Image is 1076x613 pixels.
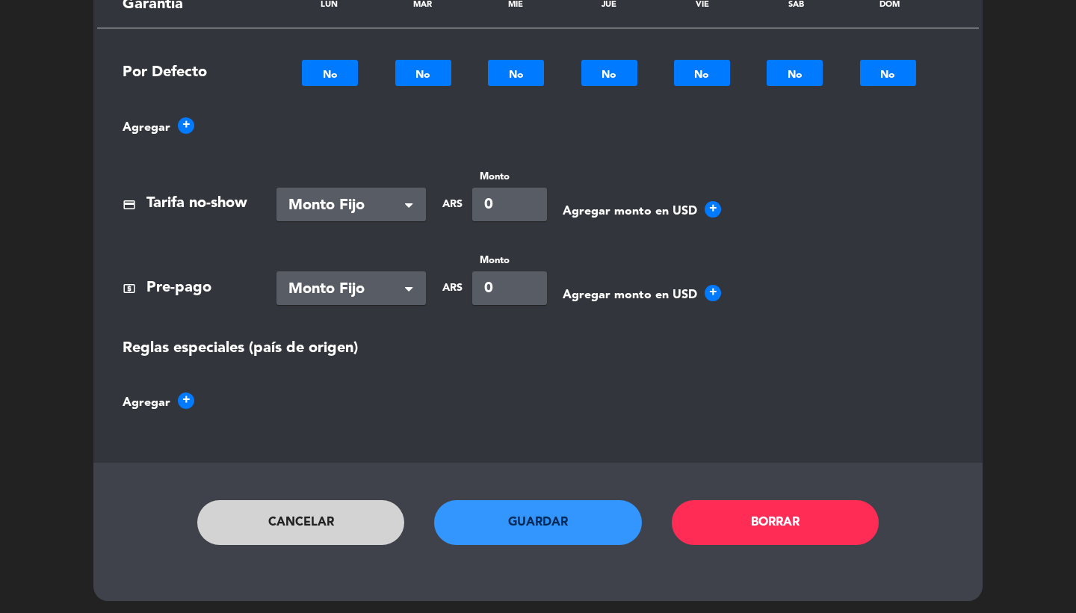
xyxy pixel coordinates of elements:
label: Pre-pago [146,276,211,301]
button: Agregar+ [123,392,194,413]
label: Tarifa no-show [146,191,247,216]
button: Guardar [434,500,642,545]
span: payment [123,198,136,212]
label: Monto [472,169,547,185]
button: Borrar [672,500,879,545]
button: Agregar monto en USD+ [563,285,721,305]
button: Cancelar [197,500,405,545]
span: ARS [442,280,461,297]
span: Monto Fijo [288,194,402,218]
span: + [705,285,721,301]
span: local_atm [123,282,136,295]
button: Agregar+ [123,117,194,138]
span: + [178,117,194,134]
button: Agregar monto en USD+ [563,201,721,221]
span: ARS [442,196,461,213]
span: + [705,201,721,218]
label: Monto [472,253,547,268]
span: + [178,392,194,409]
div: Reglas especiales (país de origen) [112,336,254,361]
span: Monto Fijo [288,277,402,302]
div: Por Defecto [112,60,254,86]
